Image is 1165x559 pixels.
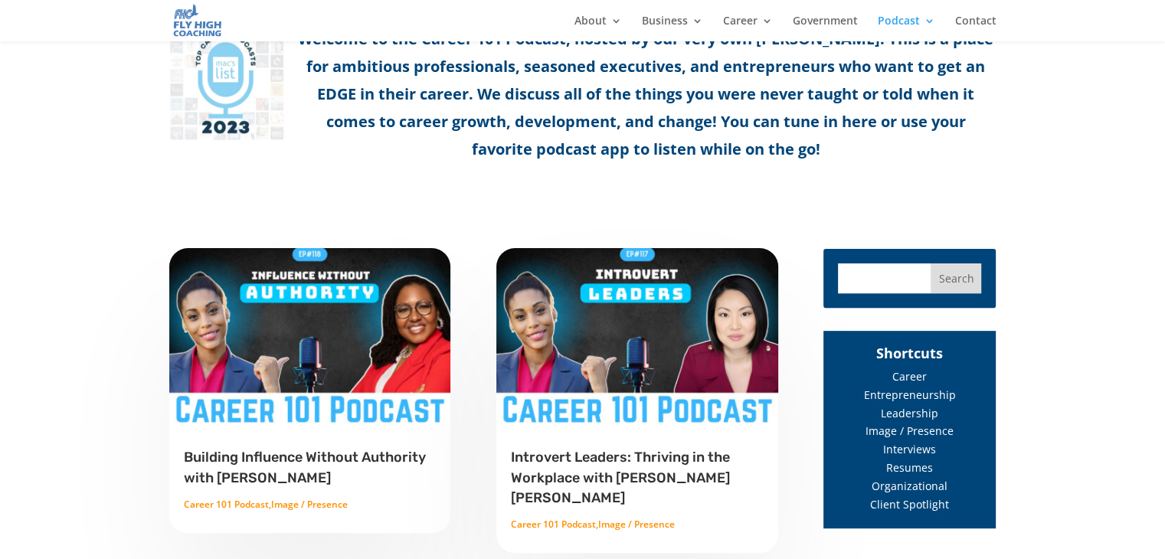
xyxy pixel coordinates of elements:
a: Career 101 Podcast [184,498,269,511]
img: Building Influence Without Authority with Laura Knights [169,247,452,424]
a: Image / Presence [866,423,954,438]
a: Client Spotlight [870,497,949,512]
a: Career [723,15,773,41]
a: Introvert Leaders: Thriving in the Workplace with [PERSON_NAME] [PERSON_NAME] [511,449,730,505]
p: , [184,495,437,514]
a: Image / Presence [271,498,348,511]
a: Entrepreneurship [864,387,956,402]
a: About [574,15,622,41]
span: Shortcuts [876,344,943,362]
a: Business [642,15,703,41]
a: Podcast [878,15,935,41]
img: Fly High Coaching [172,3,223,38]
p: Welcome to the Career 101 Podcast, hosted by our very own [PERSON_NAME]. This is a place for ambi... [169,25,996,163]
a: Career 101 Podcast [511,518,596,531]
a: Career [892,369,927,384]
p: , [511,515,764,534]
input: Search [931,263,981,293]
a: Organizational [872,479,947,493]
a: Image / Presence [598,518,675,531]
img: Introvert Leaders: Thriving in the Workplace with Julianna Yau Yorgan [496,247,779,424]
a: Leadership [881,406,938,420]
a: Contact [955,15,996,41]
a: Building Influence Without Authority with [PERSON_NAME] [184,449,426,485]
a: Resumes [886,460,933,475]
a: Interviews [883,442,936,456]
a: Government [793,15,858,41]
